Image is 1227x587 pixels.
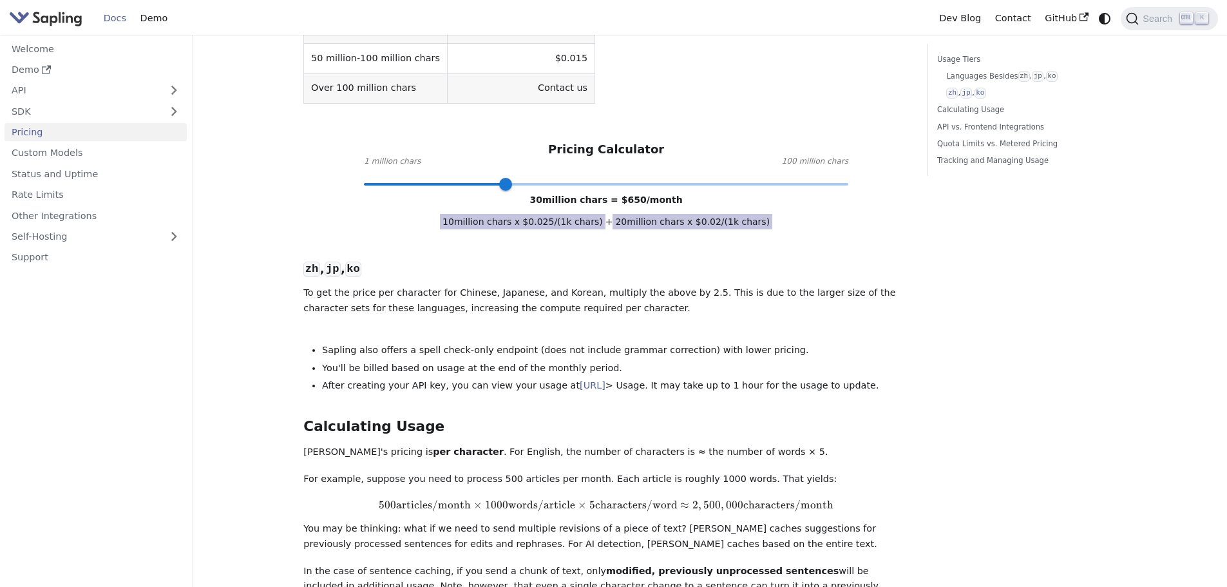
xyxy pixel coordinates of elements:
[303,418,909,436] h2: Calculating Usage
[721,498,724,512] span: ,
[975,88,986,99] code: ko
[322,361,909,376] li: You'll be billed based on usage at the end of the monthly period.
[1139,14,1180,24] span: Search
[304,73,447,103] td: Over 100 million chars
[485,498,508,512] span: 1000
[613,214,772,229] span: 20 million chars x $ 0.02 /(1k chars)
[692,498,698,512] span: 2
[5,164,187,183] a: Status and Uptime
[473,498,482,512] span: ×
[743,498,833,512] span: characters/month
[937,104,1112,116] a: Calculating Usage
[5,61,187,79] a: Demo
[303,472,909,487] p: For example, suppose you need to process 500 articles per month. Each article is roughly 1000 wor...
[396,498,471,512] span: articles/month
[447,44,594,73] td: $0.015
[946,88,958,99] code: zh
[303,262,909,276] h3: , ,
[379,498,396,512] span: 500
[5,39,187,58] a: Welcome
[782,155,848,168] span: 100 million chars
[303,262,319,277] code: zh
[5,248,187,267] a: Support
[726,498,743,512] span: 000
[5,186,187,204] a: Rate Limits
[1096,9,1114,28] button: Switch between dark and light mode (currently system mode)
[161,81,187,100] button: Expand sidebar category 'API'
[605,217,613,227] span: +
[5,227,187,246] a: Self-Hosting
[946,70,1107,82] a: Languages Besideszh,jp,ko
[5,123,187,142] a: Pricing
[937,155,1112,167] a: Tracking and Managing Usage
[303,285,909,316] p: To get the price per character for Chinese, Japanese, and Korean, multiply the above by 2.5. This...
[680,498,689,512] span: ≈
[548,142,664,157] h3: Pricing Calculator
[97,8,133,28] a: Docs
[5,102,161,120] a: SDK
[5,206,187,225] a: Other Integrations
[937,121,1112,133] a: API vs. Frontend Integrations
[508,498,575,512] span: words/article
[1032,71,1043,82] code: jp
[364,155,421,168] span: 1 million chars
[345,262,361,277] code: ko
[440,214,605,229] span: 10 million chars x $ 0.025 /(1k chars)
[988,8,1038,28] a: Contact
[5,144,187,162] a: Custom Models
[133,8,175,28] a: Demo
[589,498,595,512] span: 5
[960,88,972,99] code: jp
[322,378,909,394] li: After creating your API key, you can view your usage at > Usage. It may take up to 1 hour for the...
[9,9,82,28] img: Sapling.ai
[932,8,987,28] a: Dev Blog
[161,102,187,120] button: Expand sidebar category 'SDK'
[303,445,909,460] p: [PERSON_NAME]'s pricing is . For English, the number of characters is ≈ the number of words × 5.
[1121,7,1217,30] button: Search (Ctrl+K)
[322,343,909,358] li: Sapling also offers a spell check-only endpoint (does not include grammar correction) with lower ...
[1018,71,1030,82] code: zh
[578,498,587,512] span: ×
[304,44,447,73] td: 50 million-100 million chars
[303,521,909,552] p: You may be thinking: what if we need to send multiple revisions of a piece of text? [PERSON_NAME]...
[946,87,1107,99] a: zh,jp,ko
[937,138,1112,150] a: Quota Limits vs. Metered Pricing
[606,566,839,576] strong: modified, previously unprocessed sentences
[325,262,341,277] code: jp
[1038,8,1095,28] a: GitHub
[595,498,678,512] span: characters/word
[433,447,504,457] strong: per character
[580,380,605,390] a: [URL]
[937,53,1112,66] a: Usage Tiers
[447,73,594,103] td: Contact us
[530,195,683,205] span: 30 million chars = $ 650 /month
[703,498,721,512] span: 500
[9,9,87,28] a: Sapling.ai
[698,498,701,512] span: ,
[1195,12,1208,24] kbd: K
[1046,71,1058,82] code: ko
[5,81,161,100] a: API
